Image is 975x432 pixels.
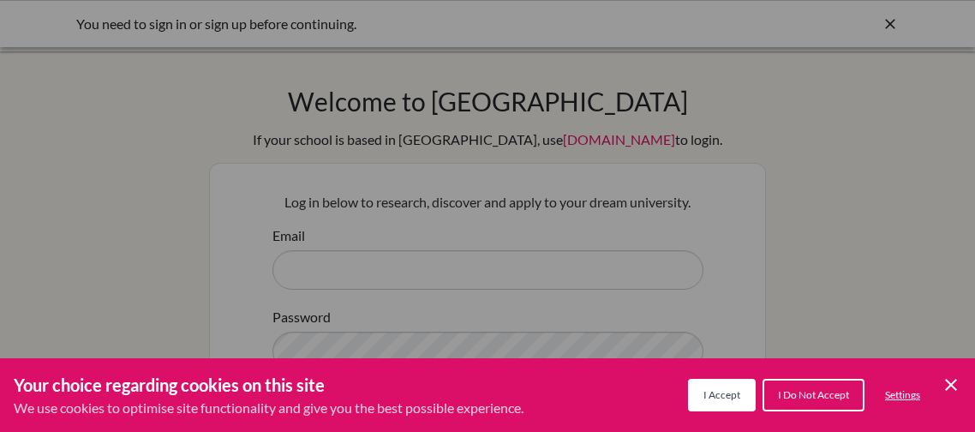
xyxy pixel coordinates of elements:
[703,388,740,401] span: I Accept
[778,388,849,401] span: I Do Not Accept
[688,379,756,411] button: I Accept
[871,381,934,410] button: Settings
[885,388,920,401] span: Settings
[941,375,961,395] button: Save and close
[14,398,523,418] p: We use cookies to optimise site functionality and give you the best possible experience.
[763,379,864,411] button: I Do Not Accept
[14,372,523,398] h3: Your choice regarding cookies on this site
